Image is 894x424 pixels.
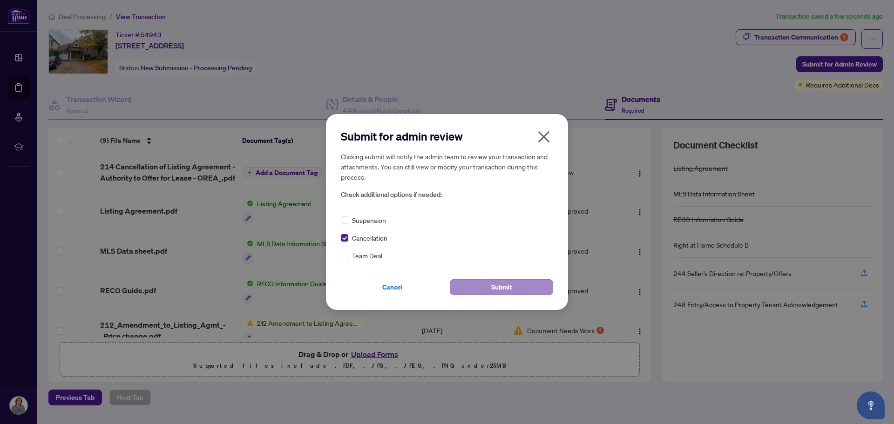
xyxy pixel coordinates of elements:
[382,280,403,295] span: Cancel
[857,391,885,419] button: Open asap
[450,279,553,295] button: Submit
[341,189,553,200] span: Check additional options if needed:
[352,233,387,243] span: Cancellation
[352,215,386,225] span: Suspension
[341,129,553,144] h2: Submit for admin review
[491,280,512,295] span: Submit
[341,151,553,182] h5: Clicking submit will notify the admin team to review your transaction and attachments. You can st...
[536,129,551,144] span: close
[341,279,444,295] button: Cancel
[352,250,382,261] span: Team Deal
